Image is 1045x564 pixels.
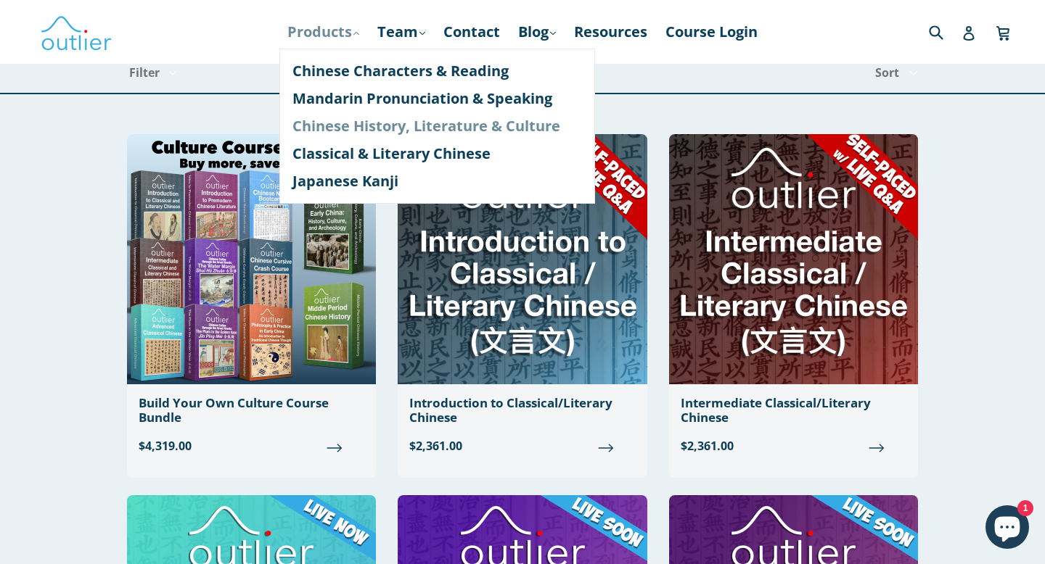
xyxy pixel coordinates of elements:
[139,396,364,426] div: Build Your Own Culture Course Bundle
[669,134,918,384] img: Intermediate Classical/Literary Chinese
[409,437,635,455] span: $2,361.00
[669,134,918,466] a: Intermediate Classical/Literary Chinese $2,361.00
[292,112,582,140] a: Chinese History, Literature & Culture
[409,396,635,426] div: Introduction to Classical/Literary Chinese
[127,134,376,466] a: Build Your Own Culture Course Bundle $4,319.00
[292,85,582,112] a: Mandarin Pronunciation & Speaking
[280,19,366,45] a: Products
[981,505,1033,552] inbox-online-store-chat: Shopify online store chat
[292,140,582,167] a: Classical & Literary Chinese
[139,437,364,455] span: $4,319.00
[681,396,906,426] div: Intermediate Classical/Literary Chinese
[398,134,647,466] a: Introduction to Classical/Literary Chinese $2,361.00
[567,19,655,45] a: Resources
[398,134,647,384] img: Introduction to Classical/Literary Chinese
[370,19,433,45] a: Team
[681,437,906,455] span: $2,361.00
[292,57,582,85] a: Chinese Characters & Reading
[658,19,765,45] a: Course Login
[127,134,376,384] img: Build Your Own Culture Course Bundle
[436,19,507,45] a: Contact
[925,17,965,46] input: Search
[292,167,582,195] a: Japanese Kanji
[511,19,563,45] a: Blog
[40,11,112,53] img: Outlier Linguistics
